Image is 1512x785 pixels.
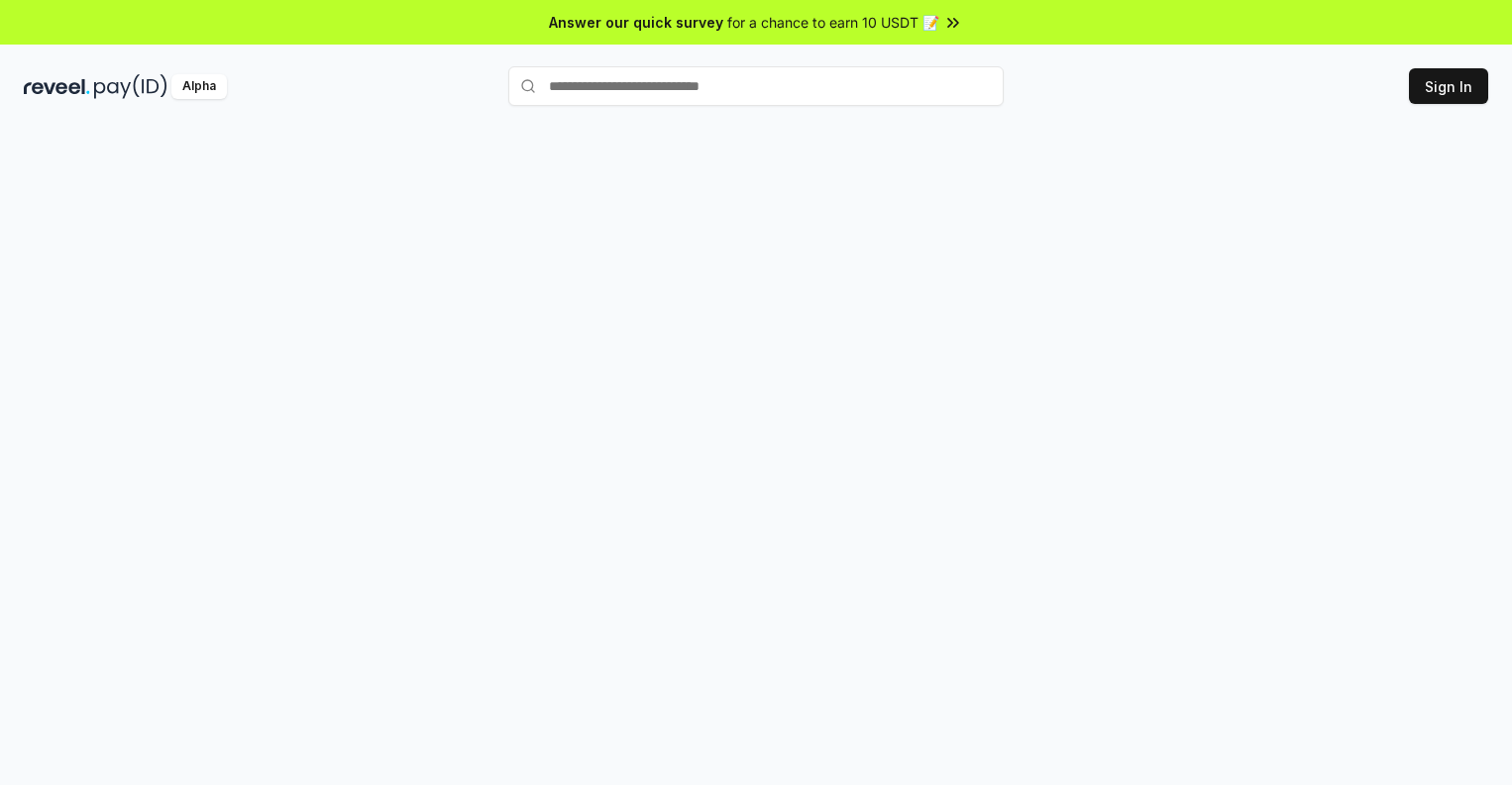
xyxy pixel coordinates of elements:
[94,74,167,99] img: pay_id
[1409,68,1488,104] button: Sign In
[727,12,939,33] span: for a chance to earn 10 USDT 📝
[549,12,723,33] span: Answer our quick survey
[24,74,90,99] img: reveel_dark
[171,74,227,99] div: Alpha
